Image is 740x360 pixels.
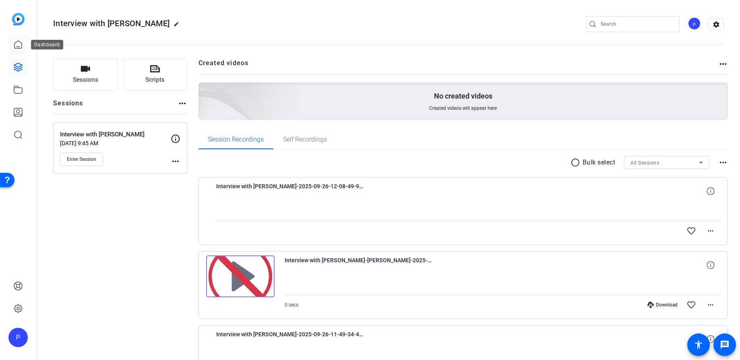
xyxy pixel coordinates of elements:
[285,255,434,275] span: Interview with [PERSON_NAME]-[PERSON_NAME]-2025-09-26-12-08-49-964-0
[208,136,264,143] span: Session Recordings
[571,158,583,167] mat-icon: radio_button_unchecked
[688,17,701,30] div: P
[643,302,682,308] div: Download
[429,105,497,111] span: Created videos will appear here
[216,329,365,349] span: Interview with [PERSON_NAME]-2025-09-26-11-49-34-493-1
[720,340,730,350] mat-icon: message
[706,300,715,310] mat-icon: more_horiz
[31,40,63,49] div: Dashboard
[60,130,171,139] p: Interview with [PERSON_NAME]
[601,19,673,29] input: Search
[434,91,492,101] p: No created videos
[708,19,724,31] mat-icon: settings
[285,302,298,308] span: 0 secs
[216,181,365,201] span: Interview with [PERSON_NAME]-2025-09-26-12-08-49-964-1
[206,255,275,297] img: Preview is unavailable
[688,17,702,31] ngx-avatar: Producer
[686,226,696,236] mat-icon: favorite_border
[706,226,715,236] mat-icon: more_horiz
[198,58,719,74] h2: Created videos
[174,21,183,31] mat-icon: edit
[283,136,327,143] span: Self Recordings
[718,158,728,167] mat-icon: more_horiz
[53,99,83,114] h2: Sessions
[60,152,103,166] button: Enter Session
[718,59,728,69] mat-icon: more_horiz
[73,75,98,84] span: Sessions
[53,58,118,91] button: Sessions
[694,340,703,350] mat-icon: accessibility
[630,160,659,166] span: All Sessions
[123,58,188,91] button: Scripts
[171,156,180,166] mat-icon: more_horiz
[53,19,169,28] span: Interview with [PERSON_NAME]
[145,75,165,84] span: Scripts
[178,99,187,108] mat-icon: more_horiz
[686,300,696,310] mat-icon: favorite_border
[8,328,28,347] div: P
[12,13,25,25] img: blue-gradient.svg
[583,158,616,167] p: Bulk select
[60,140,171,146] p: [DATE] 9:45 AM
[108,3,300,177] img: Creted videos background
[67,156,96,163] span: Enter Session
